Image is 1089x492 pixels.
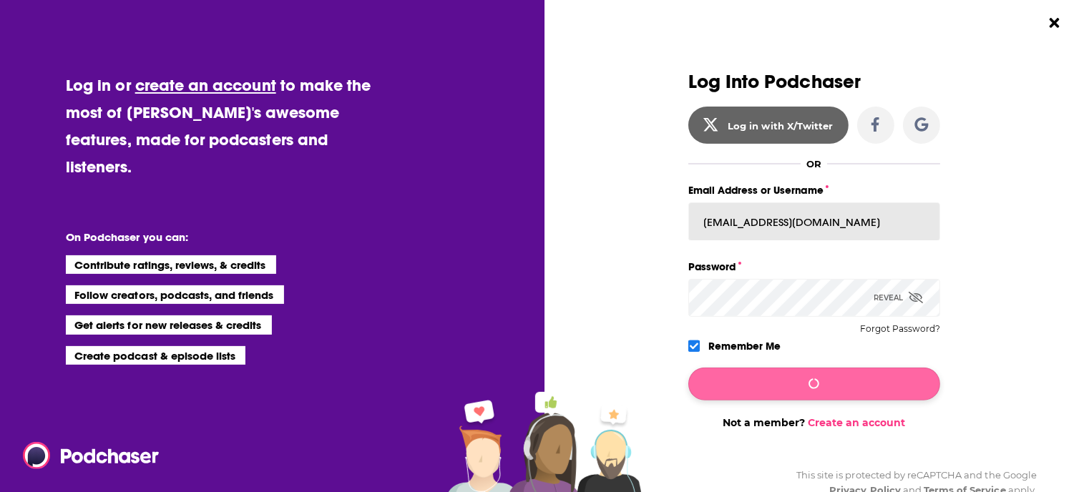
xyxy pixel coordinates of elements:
[806,158,821,169] div: OR
[135,75,276,95] a: create an account
[709,337,781,355] label: Remember Me
[688,181,940,200] label: Email Address or Username
[66,315,271,334] li: Get alerts for new releases & credits
[23,442,149,469] a: Podchaser - Follow, Share and Rate Podcasts
[66,255,276,274] li: Contribute ratings, reviews, & credits
[728,120,833,132] div: Log in with X/Twitter
[688,202,940,241] input: Email Address or Username
[66,346,245,365] li: Create podcast & episode lists
[808,416,905,429] a: Create an account
[1041,9,1068,36] button: Close Button
[688,107,849,144] button: Log in with X/Twitter
[688,416,940,429] div: Not a member?
[860,324,940,334] button: Forgot Password?
[66,230,352,244] li: On Podchaser you can:
[874,279,923,317] div: Reveal
[23,442,160,469] img: Podchaser - Follow, Share and Rate Podcasts
[66,285,284,304] li: Follow creators, podcasts, and friends
[688,72,940,92] h3: Log Into Podchaser
[688,257,940,276] label: Password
